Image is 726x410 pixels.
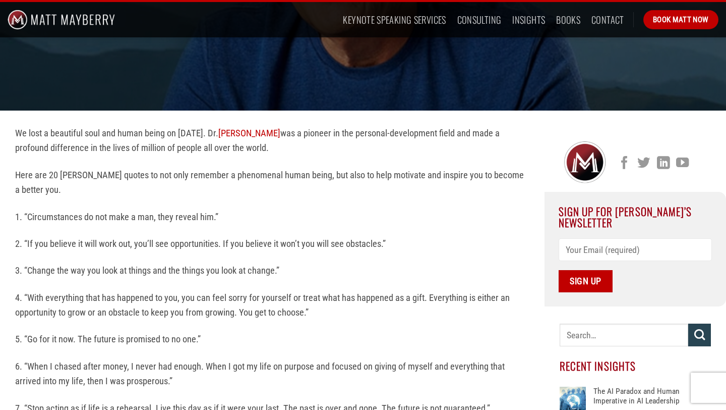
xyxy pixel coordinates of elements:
[560,358,636,374] span: Recent Insights
[618,157,631,171] a: Follow on Facebook
[591,11,624,29] a: Contact
[676,157,689,171] a: Follow on YouTube
[559,238,712,292] form: Contact form
[343,11,446,29] a: Keynote Speaking Services
[15,290,529,320] p: 4. “With everything that has happened to you, you can feel sorry for yourself or treat what has h...
[657,157,670,171] a: Follow on LinkedIn
[559,270,613,293] input: Sign Up
[457,11,502,29] a: Consulting
[15,332,529,346] p: 5. “Go for it now. The future is promised to no one.”
[643,10,718,29] a: Book Matt Now
[559,203,692,230] span: Sign Up For [PERSON_NAME]’s Newsletter
[688,324,711,346] button: Submit
[653,14,709,26] span: Book Matt Now
[15,210,529,224] p: 1. “Circumstances do not make a man, they reveal him.”
[15,263,529,278] p: 3. “Change the way you look at things and the things you look at change.”
[560,324,688,346] input: Search…
[559,238,712,261] input: Your Email (required)
[15,236,529,251] p: 2. “If you believe it will work out, you’ll see opportunities. If you believe it won’t you will s...
[637,157,650,171] a: Follow on Twitter
[15,359,529,389] p: 6. “When I chased after money, I never had enough. When I got my life on purpose and focused on g...
[15,126,529,156] p: We lost a beautiful soul and human being on [DATE]. Dr. was a pioneer in the personal-development...
[218,128,280,138] a: [PERSON_NAME]
[556,11,580,29] a: Books
[512,11,545,29] a: Insights
[15,168,529,197] p: Here are 20 [PERSON_NAME] quotes to not only remember a phenomenal human being, but also to help ...
[8,2,115,37] img: Matt Mayberry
